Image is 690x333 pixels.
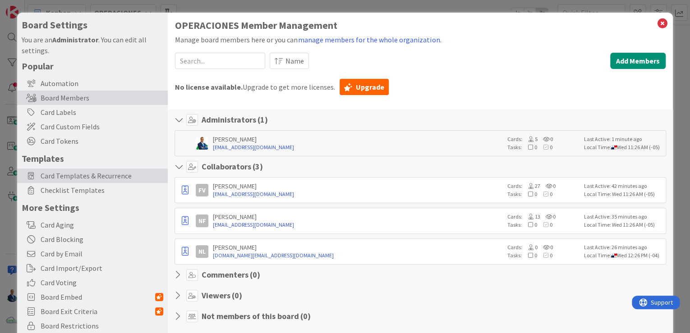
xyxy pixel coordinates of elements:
span: 13 [522,213,540,220]
div: Cards: [507,243,580,251]
span: Card Templates & Recurrence [41,170,163,181]
img: pa.png [611,253,617,258]
span: Board Exit Criteria [41,306,155,317]
div: Cards: [507,135,580,143]
span: Name [285,55,304,66]
span: Card Custom Fields [41,121,163,132]
span: 0 [537,191,552,197]
h5: More Settings [22,202,163,213]
b: Administrator [52,35,98,44]
span: Card Voting [41,277,163,288]
h4: Not members of this board [202,311,311,321]
h4: Viewers [202,291,242,301]
img: pa.png [611,145,617,150]
a: [DOMAIN_NAME][EMAIL_ADDRESS][DOMAIN_NAME] [213,251,503,260]
div: [PERSON_NAME] [213,213,503,221]
div: NF [196,214,208,227]
span: 0 [522,144,537,151]
div: Tasks: [507,143,580,151]
span: ( 1 ) [258,114,268,125]
span: Checklist Templates [41,185,163,196]
span: ( 0 ) [232,290,242,301]
div: Last Active: 42 minutes ago [584,182,663,190]
img: GA [196,137,208,150]
span: ( 0 ) [300,311,311,321]
span: ( 3 ) [253,161,263,172]
h5: Templates [22,153,163,164]
span: 0 [522,252,537,259]
div: [PERSON_NAME] [213,135,503,143]
button: Add Members [610,53,666,69]
a: [EMAIL_ADDRESS][DOMAIN_NAME] [213,143,503,151]
div: Board Members [17,91,168,105]
div: Card Labels [17,105,168,119]
span: Board Restrictions [41,320,163,331]
a: [EMAIL_ADDRESS][DOMAIN_NAME] [213,190,503,198]
div: Last Active: 1 minute ago [584,135,663,143]
span: 0 [537,252,552,259]
div: Tasks: [507,251,580,260]
div: Local Time: Wed 12:26 PM (-04) [584,251,663,260]
span: 0 [540,213,556,220]
span: Support [19,1,41,12]
h1: OPERACIONES Member Management [175,20,666,31]
span: 0 [522,221,537,228]
h4: Board Settings [22,19,163,31]
h4: Collaborators [202,162,263,172]
span: Upgrade to get more licenses. [175,82,335,92]
h4: Administrators [202,115,268,125]
div: Card Blocking [17,232,168,246]
span: Card by Email [41,248,163,259]
button: Name [270,53,309,69]
b: No license available. [175,82,243,91]
a: [EMAIL_ADDRESS][DOMAIN_NAME] [213,221,503,229]
span: 0 [522,191,537,197]
div: Cards: [507,213,580,221]
div: NL [196,245,208,258]
div: Local Time: Wed 11:26 AM (-05) [584,190,663,198]
a: Upgrade [340,79,389,95]
div: Automation [17,76,168,91]
div: [PERSON_NAME] [213,182,503,190]
div: FV [196,184,208,196]
div: You are an . You can edit all settings. [22,34,163,56]
span: 0 [537,144,552,151]
span: Board Embed [41,292,155,302]
div: Cards: [507,182,580,190]
div: Last Active: 26 minutes ago [584,243,663,251]
span: 0 [537,221,552,228]
div: Tasks: [507,221,580,229]
div: Local Time: Wed 11:26 AM (-05) [584,143,663,151]
button: manage members for the whole organization. [298,34,442,46]
h5: Popular [22,60,163,72]
span: Card Tokens [41,136,163,146]
div: Local Time: Wed 11:26 AM (-05) [584,221,663,229]
div: Tasks: [507,190,580,198]
div: [PERSON_NAME] [213,243,503,251]
span: 5 [522,136,538,142]
input: Search... [175,53,265,69]
span: 0 [538,136,553,142]
span: 27 [522,182,540,189]
div: Card Aging [17,218,168,232]
div: Last Active: 35 minutes ago [584,213,663,221]
span: 0 [522,244,538,251]
div: Manage board members here or you can [175,34,666,46]
span: 0 [538,244,553,251]
h4: Commenters [202,270,260,280]
div: Card Import/Export [17,261,168,275]
span: 0 [540,182,556,189]
span: ( 0 ) [250,269,260,280]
